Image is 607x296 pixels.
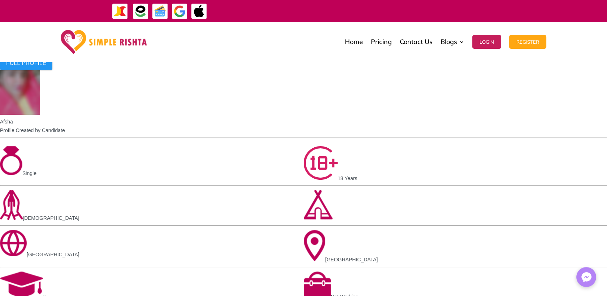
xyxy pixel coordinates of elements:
[22,170,36,176] span: Single
[172,3,188,19] img: GooglePay-icon
[133,3,149,19] img: EasyPaisa-icon
[27,252,79,257] span: [GEOGRAPHIC_DATA]
[579,270,594,284] img: Messenger
[345,24,363,60] a: Home
[325,257,378,262] span: [GEOGRAPHIC_DATA]
[112,3,128,19] img: JazzCash-icon
[191,3,207,19] img: ApplePay-icon
[400,24,433,60] a: Contact Us
[333,215,336,221] span: --
[509,24,546,60] a: Register
[338,175,357,181] span: 18 Years
[441,24,464,60] a: Blogs
[509,35,546,49] button: Register
[472,35,501,49] button: Login
[152,3,168,19] img: Credit Cards
[23,215,79,221] span: [DEMOGRAPHIC_DATA]
[6,60,46,66] span: FULL PROFILE
[472,24,501,60] a: Login
[371,24,392,60] a: Pricing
